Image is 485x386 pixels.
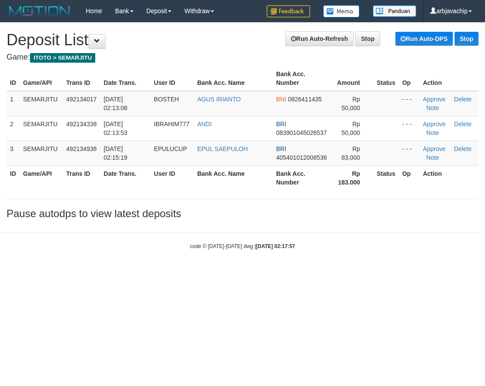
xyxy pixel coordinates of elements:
td: 3 [7,141,20,165]
span: 492134338 [66,121,97,128]
a: Delete [454,145,472,152]
h3: Pause autodps to view latest deposits [7,208,478,219]
a: Stop [355,31,380,46]
a: Delete [454,121,472,128]
span: BRI [276,145,286,152]
th: Status [373,66,399,91]
td: 2 [7,116,20,141]
th: Date Trans. [100,165,151,190]
a: Note [426,104,439,111]
a: Approve [423,145,445,152]
th: Bank Acc. Name [194,165,272,190]
a: EPUL SAEPULOH [197,145,248,152]
a: Run Auto-DPS [395,32,453,46]
span: [DATE] 02:15:19 [104,145,127,161]
span: BOSTEH [154,96,179,103]
a: Approve [423,96,445,103]
th: Rp 183.000 [330,165,373,190]
span: BRI [276,121,286,128]
img: panduan.png [373,5,416,17]
td: - - - [399,141,419,165]
th: User ID [151,165,194,190]
a: AGUS IRIANTO [197,96,241,103]
span: Rp 50,000 [341,96,360,111]
a: Note [426,129,439,136]
th: Game/API [20,165,63,190]
span: IBRAHIM777 [154,121,190,128]
th: Op [399,66,419,91]
th: User ID [151,66,194,91]
a: ANDI [197,121,211,128]
span: 083901045026537 [276,129,327,136]
td: - - - [399,91,419,116]
img: MOTION_logo.png [7,4,73,17]
th: Date Trans. [100,66,151,91]
td: - - - [399,116,419,141]
span: Rp 50,000 [341,121,360,136]
td: SEMARJITU [20,116,63,141]
span: 0826411435 [288,96,322,103]
th: Bank Acc. Number [273,165,331,190]
img: Button%20Memo.svg [323,5,360,17]
th: Status [373,165,399,190]
a: Stop [455,32,478,46]
span: ITOTO > SEMARJITU [30,53,95,63]
th: Trans ID [63,165,100,190]
th: ID [7,66,20,91]
a: Approve [423,121,445,128]
span: 492134017 [66,96,97,103]
span: [DATE] 02:13:53 [104,121,127,136]
th: Op [399,165,419,190]
strong: [DATE] 02:17:57 [256,243,295,249]
span: EPULUCUP [154,145,187,152]
span: Rp 83,000 [341,145,360,161]
span: 492134938 [66,145,97,152]
th: Action [419,165,478,190]
th: Bank Acc. Number [273,66,331,91]
td: SEMARJITU [20,91,63,116]
img: Feedback.jpg [267,5,310,17]
td: 1 [7,91,20,116]
a: Run Auto-Refresh [285,31,354,46]
th: Action [419,66,478,91]
th: Game/API [20,66,63,91]
span: BNI [276,96,286,103]
span: 405401012008536 [276,154,327,161]
a: Delete [454,96,472,103]
h1: Deposit List [7,31,478,49]
th: Bank Acc. Name [194,66,272,91]
h4: Game: [7,53,478,62]
td: SEMARJITU [20,141,63,165]
span: [DATE] 02:13:08 [104,96,127,111]
a: Note [426,154,439,161]
small: code © [DATE]-[DATE] dwg | [190,243,295,249]
th: Amount [330,66,373,91]
th: ID [7,165,20,190]
th: Trans ID [63,66,100,91]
